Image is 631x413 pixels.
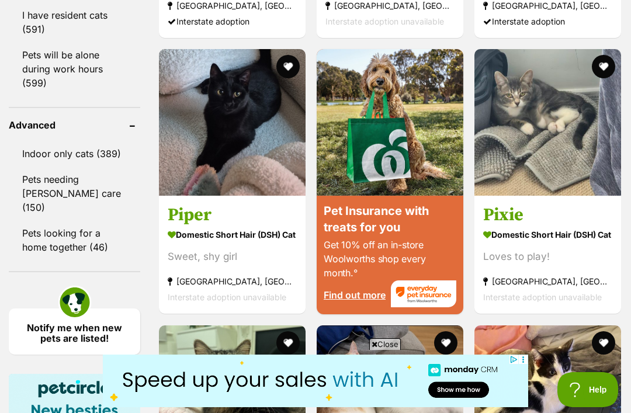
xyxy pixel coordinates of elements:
button: favourite [276,55,300,78]
div: Interstate adoption [483,13,612,29]
a: Pixie Domestic Short Hair (DSH) Cat Loves to play! [GEOGRAPHIC_DATA], [GEOGRAPHIC_DATA] Interstat... [474,196,621,314]
h3: Piper [168,204,297,227]
header: Advanced [9,120,140,130]
h3: Pixie [483,204,612,227]
a: I have resident cats (591) [9,3,140,41]
iframe: Help Scout Beacon - Open [557,372,619,407]
button: favourite [592,331,615,355]
a: Pets will be alone during work hours (599) [9,43,140,95]
img: Piper - Domestic Short Hair (DSH) Cat [159,49,306,196]
div: Interstate adoption [168,13,297,29]
button: favourite [276,331,300,355]
span: Interstate adoption unavailable [483,293,602,303]
button: favourite [434,331,457,355]
a: Pets looking for a home together (46) [9,221,140,259]
strong: [GEOGRAPHIC_DATA], [GEOGRAPHIC_DATA] [168,274,297,290]
span: Interstate adoption unavailable [325,16,444,26]
a: Notify me when new pets are listed! [9,308,140,355]
button: favourite [592,55,615,78]
a: Pets needing [PERSON_NAME] care (150) [9,167,140,220]
iframe: Advertisement [103,355,528,407]
span: Close [369,338,401,350]
strong: Domestic Short Hair (DSH) Cat [483,227,612,244]
span: Interstate adoption unavailable [168,293,286,303]
strong: [GEOGRAPHIC_DATA], [GEOGRAPHIC_DATA] [483,274,612,290]
div: Sweet, shy girl [168,249,297,265]
a: Indoor only cats (389) [9,141,140,166]
div: Loves to play! [483,249,612,265]
strong: Domestic Short Hair (DSH) Cat [168,227,297,244]
img: Pixie - Domestic Short Hair (DSH) Cat [474,49,621,196]
a: Piper Domestic Short Hair (DSH) Cat Sweet, shy girl [GEOGRAPHIC_DATA], [GEOGRAPHIC_DATA] Intersta... [159,196,306,314]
